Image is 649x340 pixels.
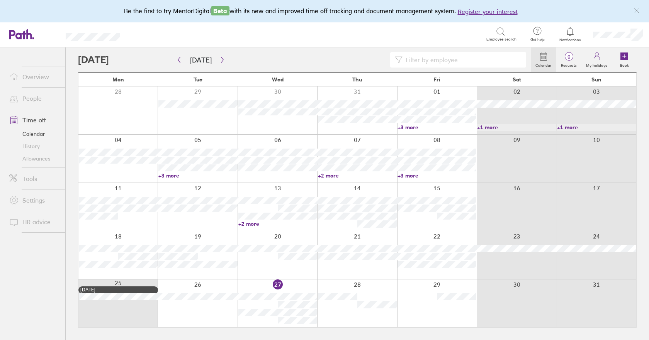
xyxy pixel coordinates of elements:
[3,91,65,106] a: People
[352,76,362,83] span: Thu
[211,6,229,15] span: Beta
[398,124,476,131] a: +3 more
[3,140,65,152] a: History
[124,6,525,16] div: Be the first to try MentorDigital with its new and improved time off tracking and document manage...
[398,172,476,179] a: +3 more
[3,152,65,165] a: Allowances
[433,76,440,83] span: Fri
[3,128,65,140] a: Calendar
[615,61,634,68] label: Book
[3,69,65,85] a: Overview
[238,220,317,227] a: +2 more
[513,76,521,83] span: Sat
[184,54,218,66] button: [DATE]
[477,124,556,131] a: +1 more
[556,61,581,68] label: Requests
[531,61,556,68] label: Calendar
[3,214,65,230] a: HR advice
[612,47,637,72] a: Book
[141,30,160,37] div: Search
[3,112,65,128] a: Time off
[194,76,202,83] span: Tue
[558,26,583,42] a: Notifications
[531,47,556,72] a: Calendar
[591,76,601,83] span: Sun
[403,52,522,67] input: Filter by employee
[3,171,65,186] a: Tools
[581,47,612,72] a: My holidays
[556,47,581,72] a: 0Requests
[3,193,65,208] a: Settings
[112,76,124,83] span: Mon
[558,38,583,42] span: Notifications
[272,76,284,83] span: Wed
[581,61,612,68] label: My holidays
[557,124,636,131] a: +1 more
[458,7,518,16] button: Register your interest
[318,172,397,179] a: +2 more
[158,172,237,179] a: +3 more
[525,37,550,42] span: Get help
[486,37,516,42] span: Employee search
[556,54,581,60] span: 0
[80,287,156,293] div: [DATE]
